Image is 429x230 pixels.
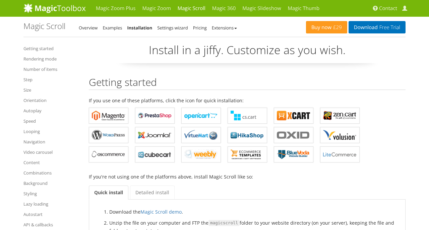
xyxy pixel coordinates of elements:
[320,127,360,143] a: Magic Scroll for Volusion
[181,127,221,143] a: Magic Scroll for VirtueMart
[89,77,406,90] h2: Getting started
[23,76,79,84] a: Step
[23,148,79,156] a: Video carousel
[274,146,313,162] a: Magic Scroll for BlueVoda
[92,149,125,159] b: Magic Scroll for osCommerce
[228,127,267,143] a: Magic Scroll for HikaShop
[103,25,122,31] a: Examples
[89,146,128,162] a: Magic Scroll for osCommerce
[23,190,79,198] a: Styling
[349,21,406,33] a: DownloadFree Trial
[23,44,79,52] a: Getting started
[138,130,172,140] b: Magic Scroll for Joomla
[181,146,221,162] a: Magic Scroll for Weebly
[130,186,175,200] a: Detailed install
[193,25,207,31] a: Pricing
[89,108,128,124] a: Magic Scroll for Magento
[184,149,218,159] b: Magic Scroll for Weebly
[89,127,128,143] a: Magic Scroll for WordPress
[157,25,188,31] a: Settings wizard
[23,200,79,208] a: Lazy loading
[138,111,172,121] b: Magic Scroll for PrestaShop
[23,179,79,187] a: Background
[23,127,79,135] a: Looping
[79,25,98,31] a: Overview
[181,108,221,124] a: Magic Scroll for OpenCart
[89,42,406,63] p: Install in a jiffy. Customize as you wish.
[277,111,310,121] b: Magic Scroll for X-Cart
[320,146,360,162] a: Magic Scroll for LiteCommerce
[23,158,79,166] a: Content
[274,127,313,143] a: Magic Scroll for OXID
[228,108,267,124] a: Magic Scroll for CS-Cart
[23,107,79,115] a: Autoplay
[323,149,357,159] b: Magic Scroll for LiteCommerce
[135,146,175,162] a: Magic Scroll for CubeCart
[323,130,357,140] b: Magic Scroll for Volusion
[23,3,86,13] img: MagicToolbox.com - Image tools for your website
[274,108,313,124] a: Magic Scroll for X-Cart
[231,130,264,140] b: Magic Scroll for HikaShop
[89,97,406,104] p: If you use one of these platforms, click the icon for quick installation:
[378,25,400,30] span: Free Trial
[138,149,172,159] b: Magic Scroll for CubeCart
[92,130,125,140] b: Magic Scroll for WordPress
[109,208,399,216] li: Download the .
[231,111,264,121] b: Magic Scroll for CS-Cart
[23,86,79,94] a: Size
[127,25,152,31] a: Installation
[379,5,397,12] span: Contact
[231,149,264,159] b: Magic Scroll for ecommerce Templates
[320,108,360,124] a: Magic Scroll for Zen Cart
[23,65,79,73] a: Number of items
[23,138,79,146] a: Navigation
[89,173,406,181] p: If you're not using one of the platforms above, install Magic Scroll like so:
[277,130,310,140] b: Magic Scroll for OXID
[135,108,175,124] a: Magic Scroll for PrestaShop
[92,111,125,121] b: Magic Scroll for Magento
[23,55,79,63] a: Rendering mode
[140,209,182,215] a: Magic Scroll demo
[228,146,267,162] a: Magic Scroll for ecommerce Templates
[331,25,342,30] span: £29
[184,111,218,121] b: Magic Scroll for OpenCart
[184,130,218,140] b: Magic Scroll for VirtueMart
[23,210,79,218] a: Autostart
[277,149,310,159] b: Magic Scroll for BlueVoda
[89,186,128,200] a: Quick install
[23,169,79,177] a: Combinations
[23,221,79,229] a: API & callbacks
[23,96,79,104] a: Orientation
[306,21,347,33] a: Buy now£29
[323,111,357,121] b: Magic Scroll for Zen Cart
[135,127,175,143] a: Magic Scroll for Joomla
[208,220,240,226] code: magicscroll
[23,22,65,30] h1: Magic Scroll
[23,117,79,125] a: Speed
[212,25,237,31] a: Extensions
